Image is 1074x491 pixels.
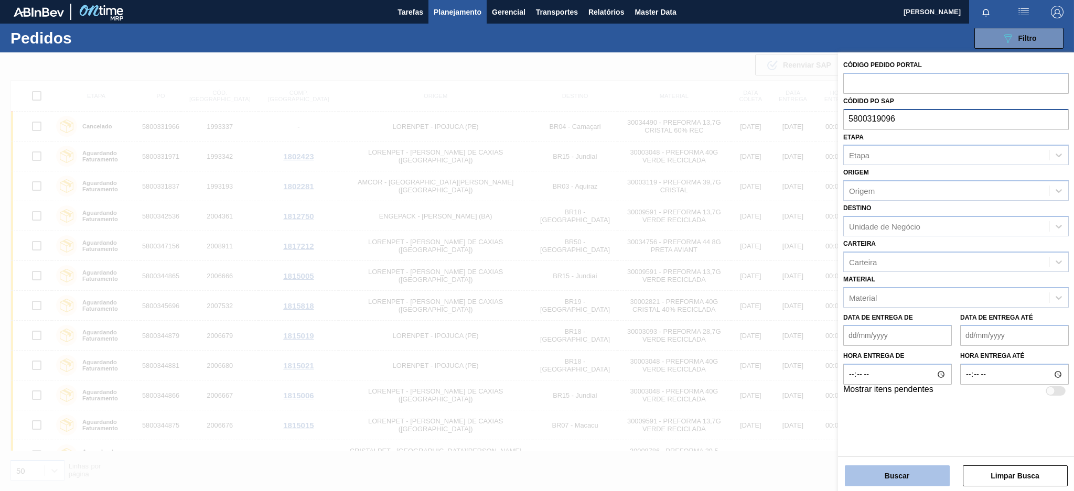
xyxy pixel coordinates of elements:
label: Hora entrega até [960,348,1069,364]
span: Tarefas [398,6,423,18]
label: Carteira [843,240,876,247]
span: Planejamento [434,6,481,18]
label: Destino [843,204,871,212]
label: Códido PO SAP [843,97,894,105]
div: Material [849,293,877,302]
button: Notificações [969,5,1003,19]
img: userActions [1017,6,1030,18]
span: Relatórios [588,6,624,18]
img: TNhmsLtSVTkK8tSr43FrP2fwEKptu5GPRR3wAAAABJRU5ErkJggg== [14,7,64,17]
button: Filtro [974,28,1064,49]
div: Carteira [849,257,877,266]
label: Mostrar itens pendentes [843,385,933,397]
span: Gerencial [492,6,525,18]
label: Material [843,276,875,283]
h1: Pedidos [10,32,169,44]
div: Etapa [849,151,869,160]
div: Unidade de Negócio [849,222,920,231]
input: dd/mm/yyyy [843,325,952,346]
label: Etapa [843,134,864,141]
label: Hora entrega de [843,348,952,364]
span: Master Data [635,6,676,18]
img: Logout [1051,6,1064,18]
div: Origem [849,187,875,195]
label: Código Pedido Portal [843,61,922,69]
input: dd/mm/yyyy [960,325,1069,346]
span: Filtro [1018,34,1037,42]
label: Data de Entrega de [843,314,913,321]
span: Transportes [536,6,578,18]
label: Origem [843,169,869,176]
label: Data de Entrega até [960,314,1033,321]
